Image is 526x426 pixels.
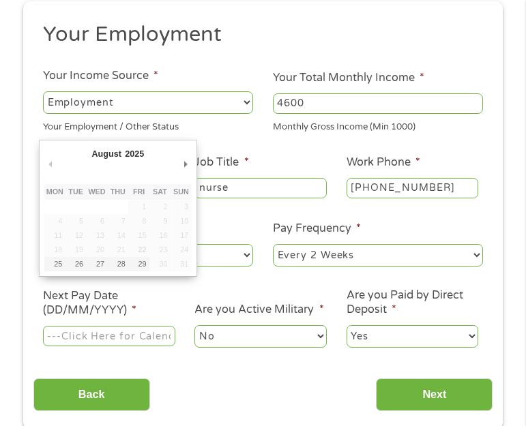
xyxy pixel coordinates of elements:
[347,155,420,170] label: Work Phone
[43,289,175,318] label: Next Pay Date (DD/MM/YYYY)
[194,155,248,170] label: Job Title
[123,145,146,164] div: 2025
[173,187,189,196] abbr: Sunday
[273,71,424,85] label: Your Total Monthly Income
[88,187,105,196] abbr: Wednesday
[65,257,87,271] button: 26
[376,378,493,412] input: Next
[128,257,149,271] button: 29
[43,21,473,48] h2: Your Employment
[179,155,192,174] button: Next Month
[44,155,57,174] button: Previous Month
[107,257,128,271] button: 28
[111,187,126,196] abbr: Thursday
[46,187,63,196] abbr: Monday
[273,93,483,114] input: 1800
[87,257,108,271] button: 27
[33,378,150,412] input: Back
[194,303,323,317] label: Are you Active Military
[273,116,483,134] div: Monthly Gross Income (Min 1000)
[347,288,479,317] label: Are you Paid by Direct Deposit
[194,178,327,198] input: Cashier
[43,69,158,83] label: Your Income Source
[44,257,65,271] button: 25
[68,187,83,196] abbr: Tuesday
[273,222,361,236] label: Pay Frequency
[153,187,167,196] abbr: Saturday
[133,187,145,196] abbr: Friday
[43,116,253,134] div: Your Employment / Other Status
[347,178,479,198] input: (231) 754-4010
[90,145,123,164] div: August
[43,326,175,346] input: Use the arrow keys to pick a date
